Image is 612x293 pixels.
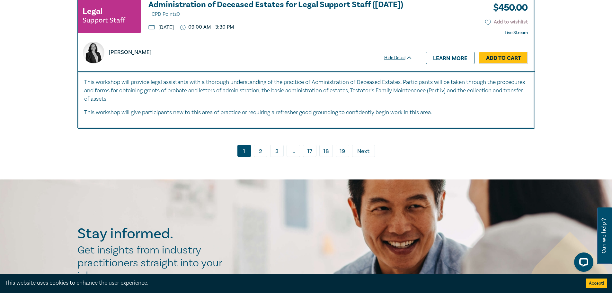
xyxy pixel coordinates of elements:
img: https://s3.ap-southeast-2.amazonaws.com/leo-cussen-store-production-content/Contacts/Naomi%20Guye... [83,42,104,63]
p: [PERSON_NAME] [109,48,152,57]
strong: Live Stream [505,30,528,36]
div: Hide Detail [384,55,420,61]
small: Support Staff [83,17,125,23]
h3: Legal [83,5,102,17]
a: Administration of Deceased Estates for Legal Support Staff ([DATE]) CPD Points0 [148,0,412,19]
a: 3 [270,145,284,157]
a: Learn more [426,52,475,64]
span: Can we help ? [601,211,607,260]
h2: Get insights from industry practitioners straight into your inbox. [77,244,229,282]
div: This website uses cookies to enhance the user experience. [5,279,576,287]
p: 09:00 AM - 3:30 PM [180,24,234,30]
a: Add to Cart [479,52,528,64]
p: [DATE] [148,25,174,30]
h3: Administration of Deceased Estates for Legal Support Staff ([DATE]) [148,0,412,19]
a: 2 [254,145,267,157]
h3: $ 450.00 [488,0,528,15]
a: Next [352,145,375,157]
p: This workshop will give participants new to this area of practice or requiring a refresher good g... [84,108,528,117]
p: This workshop will provide legal assistants with a thorough understanding of the practice of Admi... [84,78,528,103]
a: 17 [303,145,316,157]
h2: Stay informed. [77,225,229,242]
span: Next [357,147,369,156]
a: 18 [319,145,333,157]
iframe: LiveChat chat widget [569,250,596,277]
span: CPD Points 0 [152,11,180,17]
button: Accept cookies [586,279,607,288]
a: 1 [237,145,251,157]
span: ... [287,145,300,157]
button: Add to wishlist [485,18,528,26]
a: 19 [336,145,349,157]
